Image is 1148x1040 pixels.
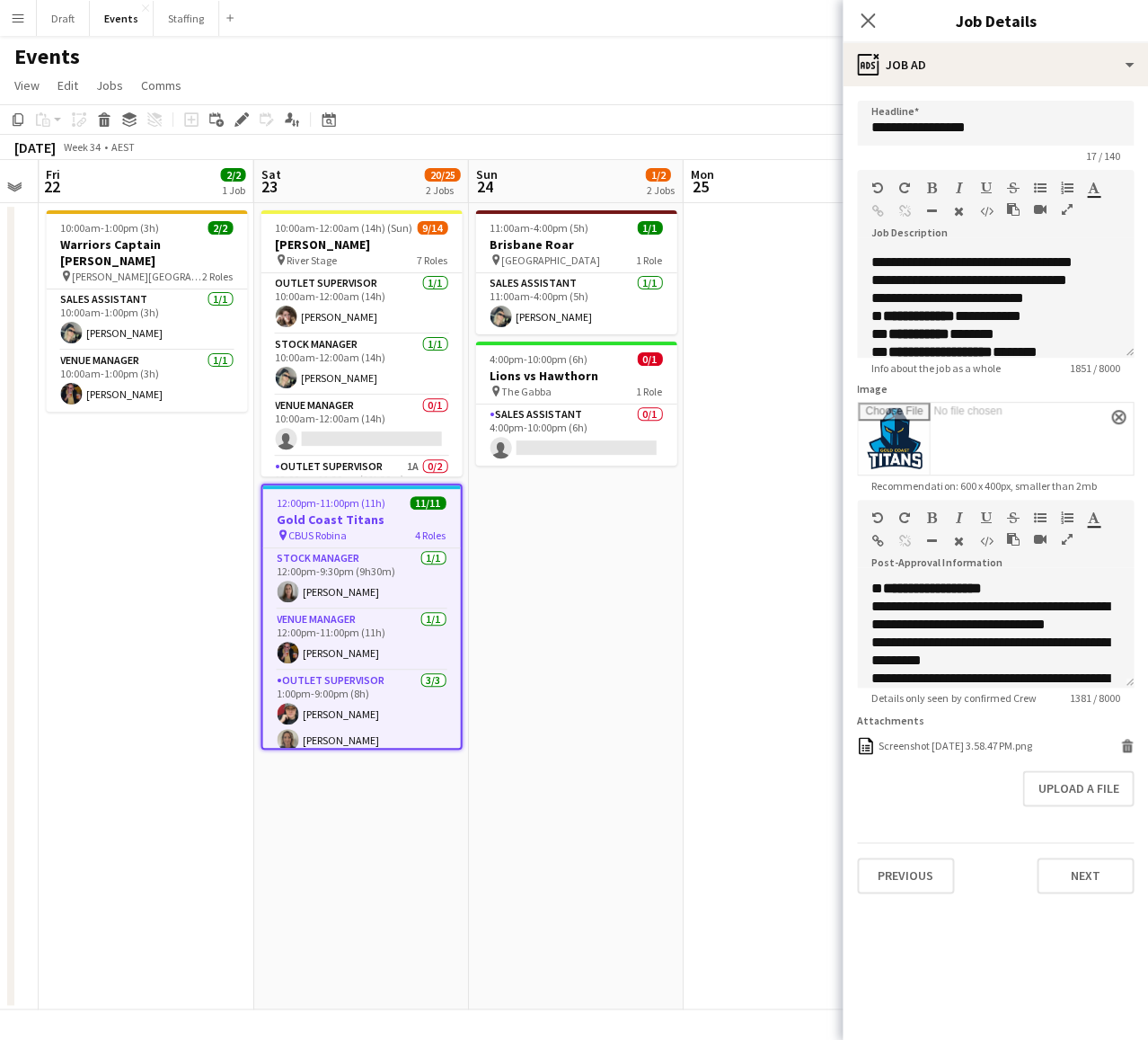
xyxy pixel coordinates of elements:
span: Sat [261,166,280,182]
div: 10:00am-12:00am (14h) (Sun)9/14[PERSON_NAME] River Stage7 RolesOutlet Supervisor1/110:00am-12:00a... [261,210,462,476]
app-card-role: Stock Manager1/112:00pm-9:30pm (9h30m)[PERSON_NAME] [262,548,460,609]
span: Edit [57,77,78,93]
h3: Brisbane Roar [475,236,676,253]
a: View [7,74,47,97]
a: Comms [134,74,189,97]
div: 2 Jobs [646,183,674,197]
span: 1 Role [636,385,662,398]
h1: Events [14,43,80,70]
span: 2 Roles [202,270,233,283]
span: 4:00pm-10:00pm (6h) [490,352,587,366]
app-card-role: Sales Assistant1/110:00am-1:00pm (3h)[PERSON_NAME] [46,289,247,351]
button: Underline [979,511,992,525]
button: Ordered List [1060,181,1073,195]
button: Italic [952,511,965,525]
button: Next [1037,858,1134,893]
button: Italic [952,181,965,195]
button: Underline [979,181,992,195]
h3: [PERSON_NAME] [261,236,462,253]
button: Unordered List [1033,181,1046,195]
button: HTML Code [979,204,992,218]
span: 24 [472,176,497,197]
span: 11:00am-4:00pm (5h) [490,221,588,235]
span: 10:00am-12:00am (14h) (Sun) [275,221,412,235]
button: Strikethrough [1006,181,1019,195]
button: Upload a file [1022,770,1134,806]
div: Screenshot 2025-07-15 at 3.58.47 PM.png [879,739,1031,752]
span: 1/2 [645,168,670,182]
button: Staffing [154,1,219,36]
span: Comms [141,77,181,93]
a: Jobs [89,74,130,97]
button: Bold [925,181,938,195]
button: Previous [857,858,954,893]
button: Clear Formatting [952,204,965,218]
app-job-card: 4:00pm-10:00pm (6h)0/1Lions vs Hawthorn The Gabba1 RoleSales Assistant0/14:00pm-10:00pm (6h) [475,342,676,466]
app-card-role: Outlet Supervisor3/31:00pm-9:00pm (8h)[PERSON_NAME][PERSON_NAME] [262,671,460,784]
span: 25 [687,176,713,197]
span: 2/2 [208,221,233,235]
app-card-role: Outlet Supervisor1A0/212:00pm-11:30pm (11h30m) [261,457,462,544]
span: Sun [475,166,497,182]
button: Redo [898,181,911,195]
button: HTML Code [979,534,992,548]
app-card-role: Venue Manager0/110:00am-12:00am (14h) [261,396,462,457]
app-card-role: Venue Manager1/110:00am-1:00pm (3h)[PERSON_NAME] [46,351,247,412]
h3: Job Details [843,9,1148,32]
button: Insert video [1033,532,1046,547]
span: 22 [43,176,60,197]
a: Edit [50,74,85,97]
span: [GEOGRAPHIC_DATA] [501,253,600,267]
span: 23 [258,176,280,197]
span: 1 Role [636,253,662,267]
app-card-role: Sales Assistant0/14:00pm-10:00pm (6h) [475,404,676,466]
button: Undo [871,181,884,195]
app-card-role: Sales Assistant1/111:00am-4:00pm (5h)[PERSON_NAME] [475,273,676,334]
button: Horizontal Line [925,204,938,218]
button: Strikethrough [1006,511,1019,525]
span: 0/1 [637,352,662,366]
span: River Stage [287,253,337,267]
span: 7 Roles [417,253,447,267]
app-card-role: Venue Manager1/112:00pm-11:00pm (11h)[PERSON_NAME] [262,609,460,671]
button: Paste as plain text [1006,532,1019,547]
h3: Warriors Captain [PERSON_NAME] [46,236,247,269]
span: 20/25 [424,168,460,182]
button: Text Color [1087,511,1099,525]
span: Recommendation: 600 x 400px, smaller than 2mb [857,479,1110,493]
div: 1 Job [221,183,244,197]
button: Bold [925,511,938,525]
app-job-card: 12:00pm-11:00pm (11h)11/11Gold Coast Titans CBUS Robina4 RolesStock Manager1/112:00pm-9:30pm (9h3... [261,484,462,750]
span: 1381 / 8000 [1055,691,1134,705]
span: 1/1 [637,221,662,235]
span: CBUS Robina [288,529,347,542]
span: 17 / 140 [1071,149,1134,163]
button: Fullscreen [1060,202,1073,217]
span: Jobs [96,77,123,93]
span: Details only seen by confirmed Crew [857,691,1050,705]
button: Clear Formatting [952,534,965,548]
button: Horizontal Line [925,534,938,548]
span: 11/11 [410,496,446,510]
span: Fri [46,166,60,182]
app-job-card: 10:00am-1:00pm (3h)2/2Warriors Captain [PERSON_NAME] [PERSON_NAME][GEOGRAPHIC_DATA]2 RolesSales A... [46,210,247,412]
div: AEST [111,140,135,154]
h3: Gold Coast Titans [262,511,460,528]
div: 11:00am-4:00pm (5h)1/1Brisbane Roar [GEOGRAPHIC_DATA]1 RoleSales Assistant1/111:00am-4:00pm (5h)[... [475,210,676,334]
div: [DATE] [14,138,56,156]
button: Redo [898,511,911,525]
span: The Gabba [501,385,552,398]
button: Insert video [1033,202,1046,217]
button: Unordered List [1033,511,1046,525]
span: 12:00pm-11:00pm (11h) [277,496,385,510]
span: 2/2 [220,168,245,182]
app-card-role: Stock Manager1/110:00am-12:00am (14h)[PERSON_NAME] [261,334,462,396]
button: Undo [871,511,884,525]
div: 2 Jobs [425,183,459,197]
button: Ordered List [1060,511,1073,525]
span: [PERSON_NAME][GEOGRAPHIC_DATA] [72,270,202,283]
span: Mon [690,166,713,182]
